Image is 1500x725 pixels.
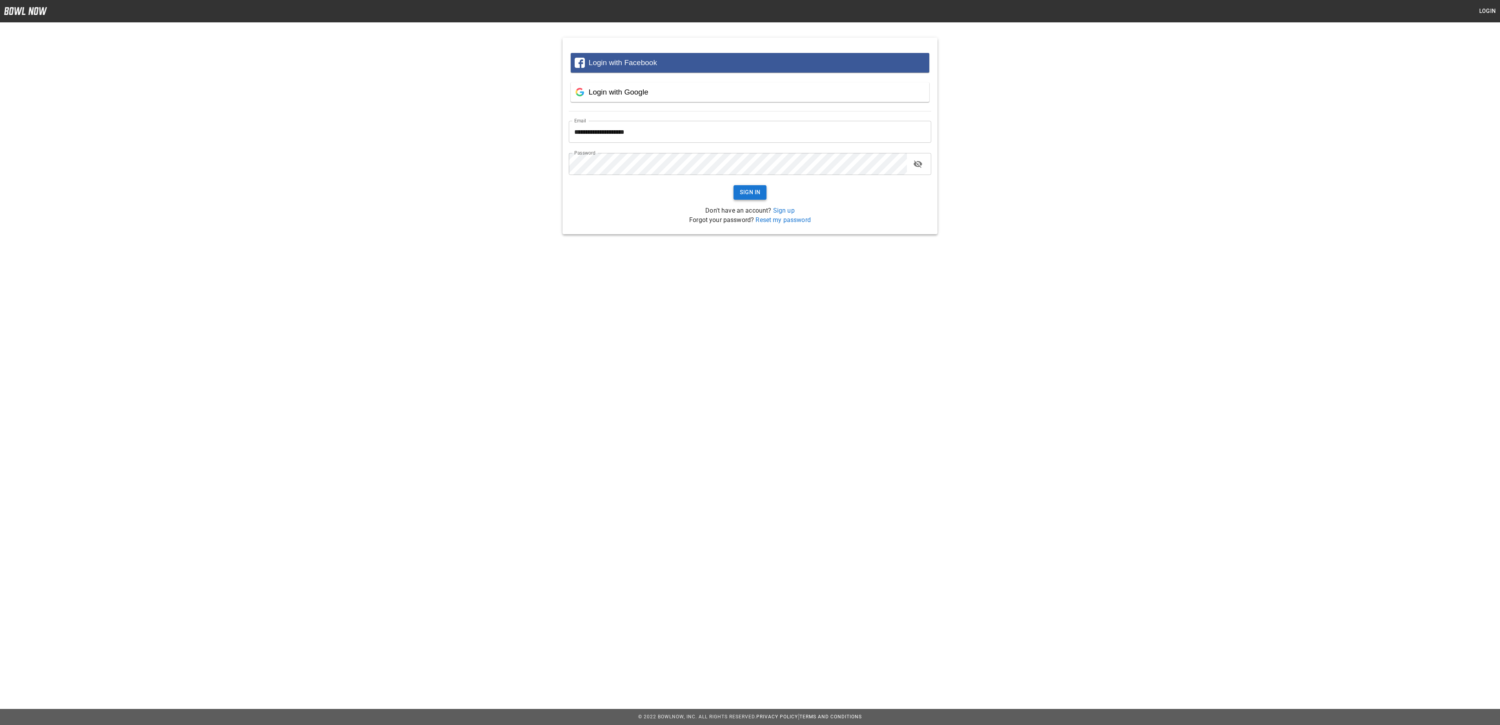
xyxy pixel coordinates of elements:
[589,58,657,67] span: Login with Facebook
[569,215,931,225] p: Forgot your password?
[571,53,929,73] button: Login with Facebook
[799,714,862,720] a: Terms and Conditions
[4,7,47,15] img: logo
[734,185,767,200] button: Sign In
[569,206,931,215] p: Don't have an account?
[589,88,648,96] span: Login with Google
[910,156,926,172] button: toggle password visibility
[638,714,756,720] span: © 2022 BowlNow, Inc. All Rights Reserved.
[571,82,929,102] button: Login with Google
[773,207,795,214] a: Sign up
[1475,4,1500,18] button: Login
[756,714,798,720] a: Privacy Policy
[755,216,811,224] a: Reset my password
